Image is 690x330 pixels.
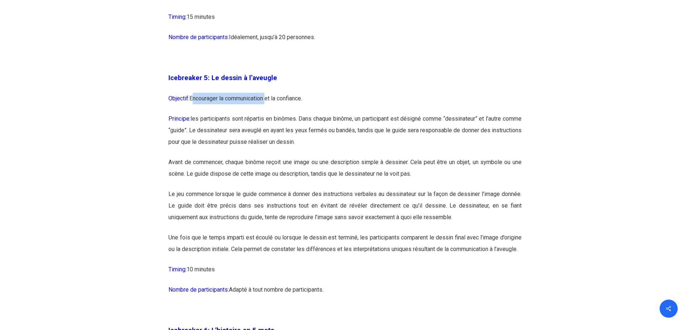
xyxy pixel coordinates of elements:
p: les participants sont répartis en binômes. Dans chaque binôme, un participant est désigné comme “... [168,113,522,156]
p: Encourager la communication et la confiance. [168,93,522,113]
p: 10 minutes [168,264,522,284]
span: Timing: [168,266,187,273]
p: Avant de commencer, chaque binôme reçoit une image ou une description simple à dessiner. Cela peu... [168,156,522,188]
p: Adapté à tout nombre de participants. [168,284,522,304]
span: Objectif: [168,95,189,102]
p: Le jeu commence lorsque le guide commence à donner des instructions verbales au dessinateur sur l... [168,188,522,232]
p: 15 minutes [168,11,522,32]
p: Une fois que le temps imparti est écoulé ou lorsque le dessin est terminé, les participants compa... [168,232,522,264]
span: Nombre de participants: [168,286,229,293]
span: Principe: [168,115,191,122]
span: Nombre de participants: [168,34,229,41]
span: Timing: [168,13,187,20]
span: Icebreaker 5: Le dessin à l’aveugle [168,74,277,82]
p: Idéalement, jusqu’à 20 personnes. [168,32,522,52]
